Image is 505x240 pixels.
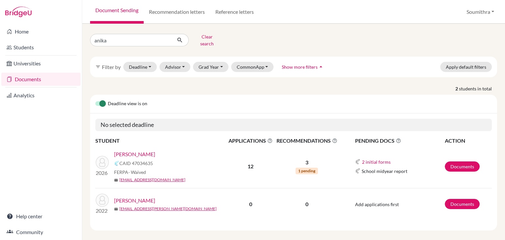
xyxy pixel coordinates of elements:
[231,62,274,72] button: CommonApp
[440,62,492,72] button: Apply default filters
[95,64,101,69] i: filter_list
[355,159,360,164] img: Common App logo
[159,62,191,72] button: Advisor
[445,199,480,209] a: Documents
[1,89,81,102] a: Analytics
[275,158,339,166] p: 3
[95,136,227,145] th: STUDENT
[275,137,339,145] span: RECOMMENDATIONS
[282,64,318,70] span: Show more filters
[355,168,360,174] img: Common App logo
[1,57,81,70] a: Universities
[445,161,480,172] a: Documents
[119,160,153,167] span: CAID 47034635
[1,226,81,239] a: Community
[90,34,172,46] input: Find student by name...
[1,25,81,38] a: Home
[114,169,146,176] span: FERPA
[318,63,324,70] i: arrow_drop_up
[114,197,155,204] a: [PERSON_NAME]
[248,163,253,169] b: 12
[102,64,121,70] span: Filter by
[189,32,225,49] button: Clear search
[275,200,339,208] p: 0
[1,41,81,54] a: Students
[355,202,399,207] span: Add applications first
[459,85,497,92] span: students in total
[1,210,81,223] a: Help center
[362,158,391,166] button: 2 initial forms
[464,6,497,18] button: Soumithra
[108,100,147,108] span: Deadline view is on
[114,178,118,182] span: mail
[96,194,109,207] img: Ratakonda, Anika
[249,201,252,207] b: 0
[445,136,492,145] th: ACTION
[123,62,157,72] button: Deadline
[96,207,109,215] p: 2022
[5,7,32,17] img: Bridge-U
[227,137,274,145] span: APPLICATIONS
[455,85,459,92] strong: 2
[95,119,492,131] h5: No selected deadline
[276,62,330,72] button: Show more filtersarrow_drop_up
[119,206,217,212] a: [EMAIL_ADDRESS][PERSON_NAME][DOMAIN_NAME]
[119,177,185,183] a: [EMAIL_ADDRESS][DOMAIN_NAME]
[128,169,146,175] span: - Waived
[1,73,81,86] a: Documents
[193,62,228,72] button: Grad Year
[96,156,109,169] img: Raju, Anika
[355,137,444,145] span: PENDING DOCS
[96,169,109,177] p: 2026
[296,168,318,174] span: 1 pending
[114,161,119,166] img: Common App logo
[114,150,155,158] a: [PERSON_NAME]
[362,168,407,175] span: School midyear report
[114,207,118,211] span: mail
